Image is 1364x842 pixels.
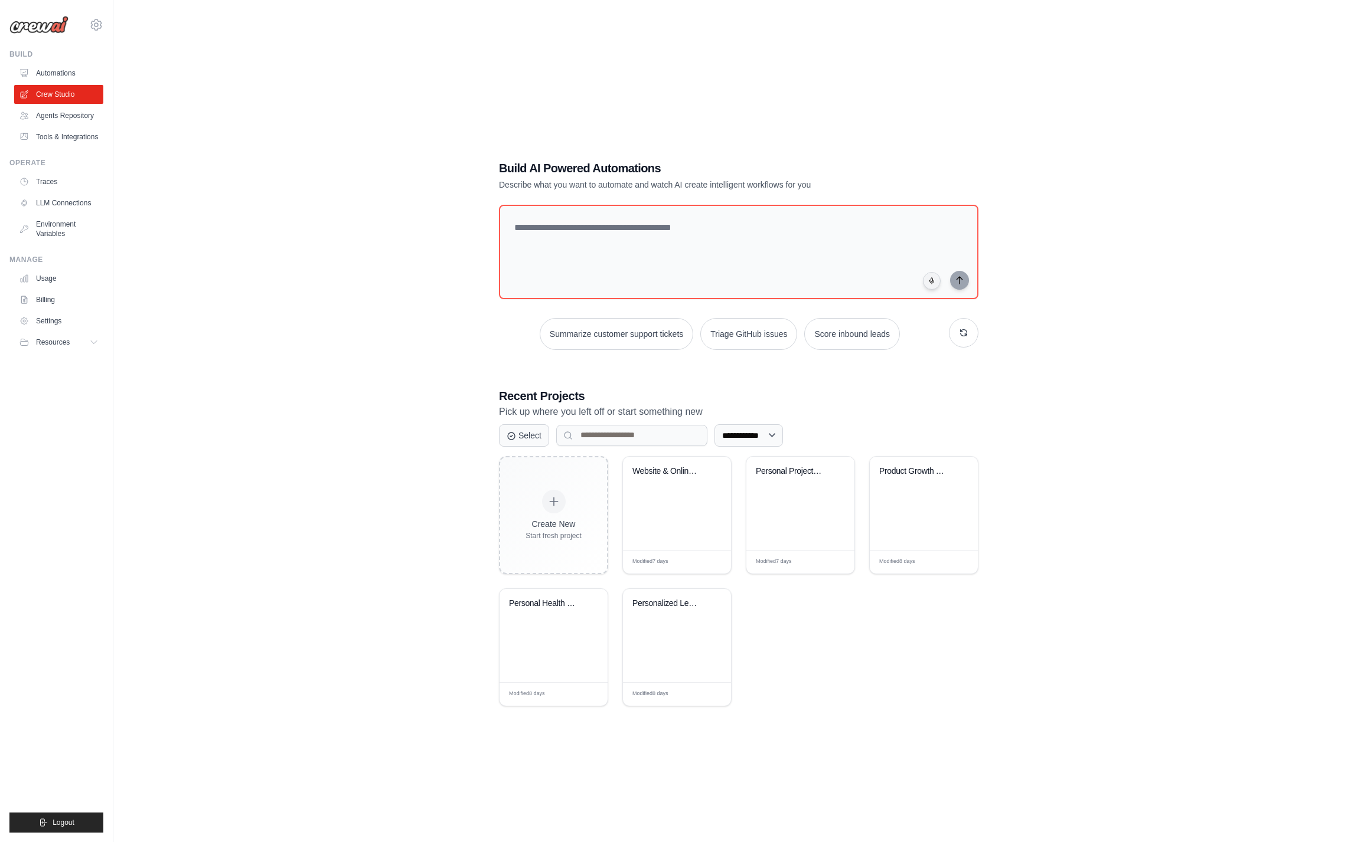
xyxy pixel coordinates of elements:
[804,318,900,350] button: Score inbound leads
[9,812,103,833] button: Logout
[9,255,103,264] div: Manage
[36,338,70,347] span: Resources
[14,85,103,104] a: Crew Studio
[499,179,896,191] p: Describe what you want to automate and watch AI create intelligent workflows for you
[14,127,103,146] a: Tools & Integrations
[14,172,103,191] a: Traces
[756,466,827,477] div: Personal Project Management Assistant
[499,388,978,404] h3: Recent Projects
[949,318,978,348] button: Get new suggestions
[499,424,549,447] button: Select
[14,333,103,352] button: Resources
[526,518,582,530] div: Create New
[14,64,103,83] a: Automations
[14,194,103,212] a: LLM Connections
[526,531,582,540] div: Start fresh project
[703,558,713,566] span: Edit
[827,558,837,566] span: Edit
[9,16,68,34] img: Logo
[632,466,704,477] div: Website & Online Presence Audit Team
[580,690,590,699] span: Edit
[499,160,896,176] h1: Build AI Powered Automations
[14,215,103,243] a: Environment Variables
[756,558,792,566] span: Modified 7 days
[14,312,103,330] a: Settings
[509,598,580,609] div: Personal Health & Fitness Tracker
[632,558,668,566] span: Modified 7 days
[540,318,693,350] button: Summarize customer support tickets
[703,690,713,699] span: Edit
[499,404,978,420] p: Pick up where you left off or start something new
[14,269,103,288] a: Usage
[632,598,704,609] div: Personalized Learning Management System
[14,106,103,125] a: Agents Repository
[632,690,668,698] span: Modified 8 days
[9,158,103,168] div: Operate
[923,272,941,290] button: Click to speak your automation idea
[950,558,960,566] span: Edit
[509,690,545,698] span: Modified 8 days
[700,318,797,350] button: Triage GitHub issues
[879,558,915,566] span: Modified 8 days
[9,50,103,59] div: Build
[53,818,74,827] span: Logout
[879,466,951,477] div: Product Growth Team Automation
[14,290,103,309] a: Billing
